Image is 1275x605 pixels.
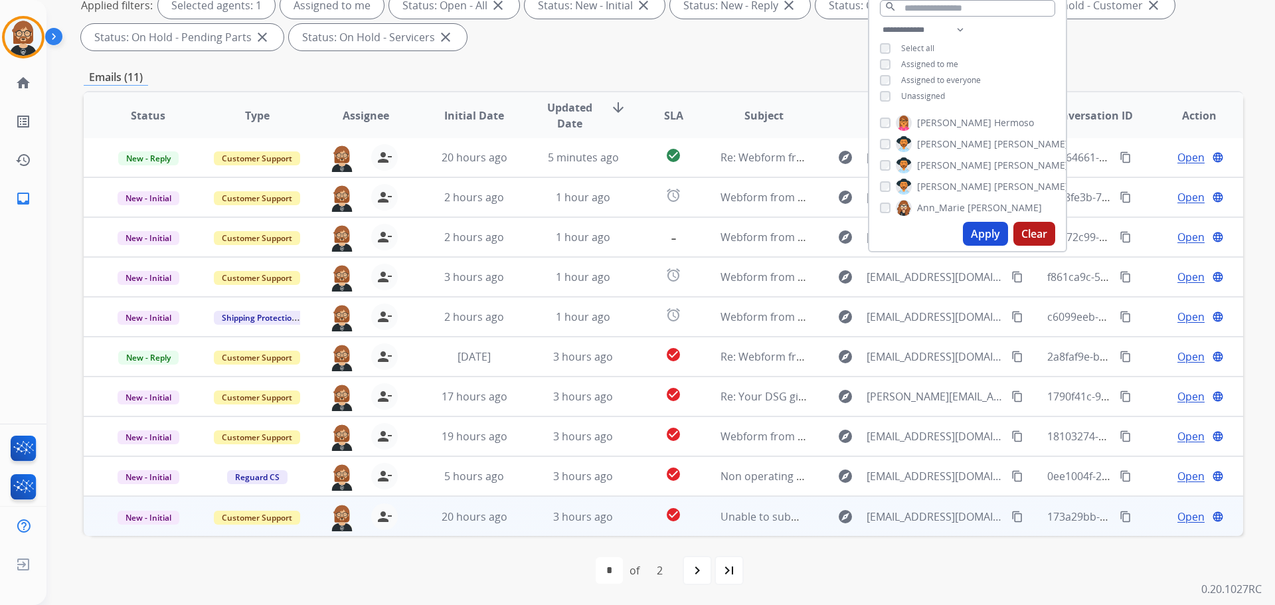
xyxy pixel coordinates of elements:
[1212,430,1224,442] mat-icon: language
[118,470,179,484] span: New - Initial
[721,230,1021,244] span: Webform from [EMAIL_ADDRESS][DOMAIN_NAME] on [DATE]
[553,429,613,444] span: 3 hours ago
[15,75,31,91] mat-icon: home
[1120,470,1132,482] mat-icon: content_copy
[1011,351,1023,363] mat-icon: content_copy
[377,269,392,285] mat-icon: person_remove
[867,468,1003,484] span: [EMAIL_ADDRESS][DOMAIN_NAME]
[131,108,165,124] span: Status
[438,29,454,45] mat-icon: close
[837,149,853,165] mat-icon: explore
[1120,231,1132,243] mat-icon: content_copy
[837,389,853,404] mat-icon: explore
[553,389,613,404] span: 3 hours ago
[15,114,31,130] mat-icon: list_alt
[1120,511,1132,523] mat-icon: content_copy
[901,43,934,54] span: Select all
[901,58,958,70] span: Assigned to me
[444,309,504,324] span: 2 hours ago
[329,463,355,491] img: agent-avatar
[118,151,179,165] span: New - Reply
[665,267,681,283] mat-icon: alarm
[665,426,681,442] mat-icon: check_circle
[1134,92,1243,139] th: Action
[1120,430,1132,442] mat-icon: content_copy
[343,108,389,124] span: Assignee
[377,189,392,205] mat-icon: person_remove
[994,159,1068,172] span: [PERSON_NAME]
[556,309,610,324] span: 1 hour ago
[444,230,504,244] span: 2 hours ago
[721,349,1039,364] span: Re: Webform from [EMAIL_ADDRESS][DOMAIN_NAME] on [DATE]
[665,387,681,402] mat-icon: check_circle
[556,190,610,205] span: 1 hour ago
[837,428,853,444] mat-icon: explore
[118,511,179,525] span: New - Initial
[901,74,981,86] span: Assigned to everyone
[721,562,737,578] mat-icon: last_page
[630,562,639,578] div: of
[901,90,945,102] span: Unassigned
[118,311,179,325] span: New - Initial
[81,24,284,50] div: Status: On Hold - Pending Parts
[553,469,613,483] span: 3 hours ago
[553,349,613,364] span: 3 hours ago
[867,509,1003,525] span: [EMAIL_ADDRESS][DOMAIN_NAME]
[867,428,1003,444] span: [EMAIL_ADDRESS][DOMAIN_NAME]
[664,108,683,124] span: SLA
[665,147,681,163] mat-icon: check_circle
[1047,309,1246,324] span: c6099eeb-8c90-47e3-8980-7fd2b33c23cf
[837,189,853,205] mat-icon: explore
[458,349,491,364] span: [DATE]
[329,423,355,451] img: agent-avatar
[1201,581,1262,597] p: 0.20.1027RC
[1011,390,1023,402] mat-icon: content_copy
[1177,269,1205,285] span: Open
[689,562,705,578] mat-icon: navigate_next
[917,201,965,215] span: Ann_Marie
[665,507,681,523] mat-icon: check_circle
[1177,189,1205,205] span: Open
[556,230,610,244] span: 1 hour ago
[214,430,300,444] span: Customer Support
[118,351,179,365] span: New - Reply
[994,137,1068,151] span: [PERSON_NAME]
[1212,271,1224,283] mat-icon: language
[610,100,626,116] mat-icon: arrow_downward
[556,270,610,284] span: 1 hour ago
[917,180,991,193] span: [PERSON_NAME]
[377,229,392,245] mat-icon: person_remove
[289,24,467,50] div: Status: On Hold - Servicers
[744,108,784,124] span: Subject
[1047,469,1249,483] span: 0ee1004f-24c9-45ce-8490-c28be1b10ad0
[1177,229,1205,245] span: Open
[721,270,1021,284] span: Webform from [EMAIL_ADDRESS][DOMAIN_NAME] on [DATE]
[254,29,270,45] mat-icon: close
[917,116,991,130] span: [PERSON_NAME]
[994,180,1068,193] span: [PERSON_NAME]
[646,557,673,584] div: 2
[214,390,300,404] span: Customer Support
[329,503,355,531] img: agent-avatar
[721,469,828,483] span: Non operating Couch
[1212,231,1224,243] mat-icon: language
[721,309,1021,324] span: Webform from [EMAIL_ADDRESS][DOMAIN_NAME] on [DATE]
[1212,191,1224,203] mat-icon: language
[1177,509,1205,525] span: Open
[1177,428,1205,444] span: Open
[227,470,288,484] span: Reguard CS
[377,149,392,165] mat-icon: person_remove
[118,231,179,245] span: New - Initial
[1048,108,1133,124] span: Conversation ID
[1212,351,1224,363] mat-icon: language
[665,187,681,203] mat-icon: alarm
[214,351,300,365] span: Customer Support
[245,108,270,124] span: Type
[553,509,613,524] span: 3 hours ago
[867,149,1003,165] span: [EMAIL_ADDRESS][DOMAIN_NAME]
[1177,349,1205,365] span: Open
[1011,430,1023,442] mat-icon: content_copy
[917,137,991,151] span: [PERSON_NAME]
[837,309,853,325] mat-icon: explore
[444,270,504,284] span: 3 hours ago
